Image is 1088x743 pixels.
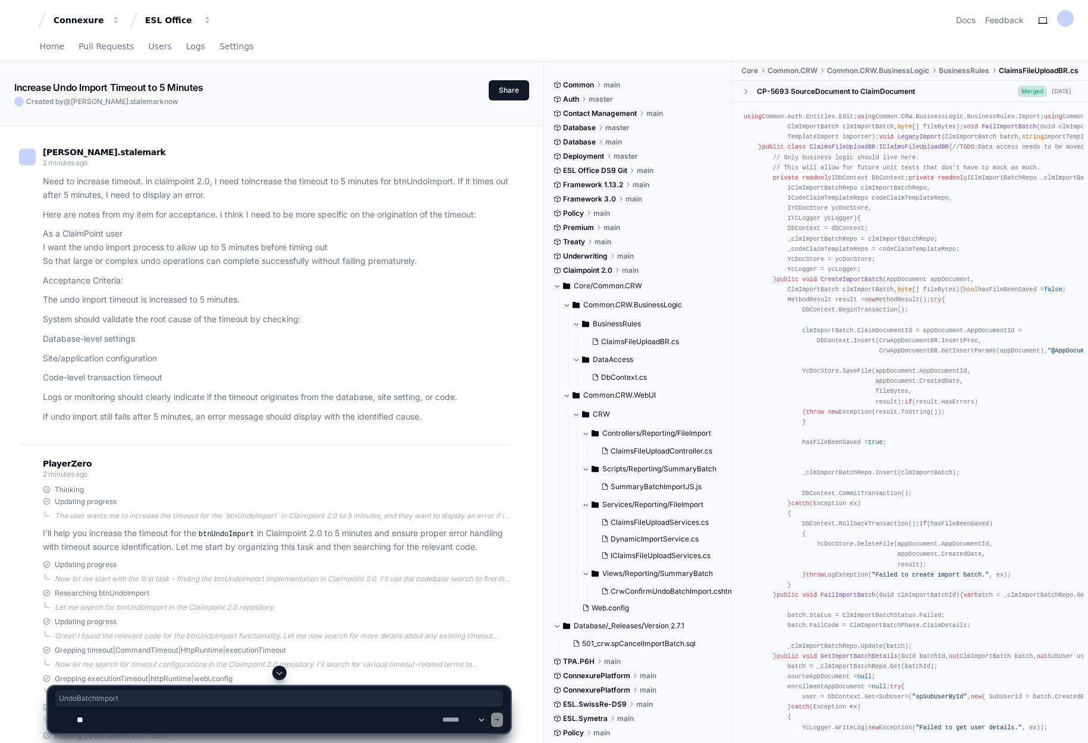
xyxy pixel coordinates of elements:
a: Logs [186,33,205,61]
span: throw [806,571,824,578]
span: TPA.P6H [563,657,595,666]
span: Common.CRW [768,66,817,75]
span: void [802,653,817,660]
div: ESL Office [145,14,196,26]
span: TODO: [960,143,978,150]
p: If undo import still fails after 5 minutes, an error message should display with the identified c... [43,410,510,424]
span: Database/_Releases/Version 2.7.1 [574,621,684,631]
svg: Directory [582,407,589,421]
button: Database/_Releases/Version 2.7.1 [554,616,723,635]
a: Docs [956,14,976,26]
span: LegacyImport [897,133,941,140]
button: CRW [573,405,742,424]
svg: Directory [563,279,570,293]
button: Feedback [985,14,1024,26]
span: // Only business logic should live here. [773,154,919,161]
span: Premium [563,223,594,232]
span: string [1022,133,1044,140]
button: 501_crw.spCancelImportBatch.sql [568,635,716,652]
span: Common.CRW.BusinessLogic [583,300,682,310]
svg: Directory [582,352,589,367]
p: System should validate the root cause of the timeout by checking: [43,313,510,326]
span: true [868,439,883,446]
svg: Directory [573,388,580,402]
div: Now let me start with the first task - finding the btnUndoImport implementation in Claimpoint 2.0... [55,574,510,584]
span: main [617,251,634,261]
span: try [930,296,941,303]
div: Now let me search for timeout configurations in the Claimpoint 2.0 repository. I'll search for va... [55,660,510,669]
span: DataAccess [593,355,633,364]
span: public [762,143,784,150]
button: DataAccess [573,350,732,369]
span: GetImportBatchDetails [820,653,897,660]
span: Pull Requests [78,43,134,50]
span: main [625,194,642,204]
span: main [604,657,621,666]
span: throw [806,408,824,415]
span: Framework 1.13.2 [563,180,623,190]
span: main [646,109,663,118]
span: BusinessRules [939,66,989,75]
span: Claimpoint 2.0 [563,266,612,275]
svg: Directory [592,566,599,581]
span: Contact Management [563,109,637,118]
span: using [1044,113,1062,120]
span: Updating progress [55,617,117,626]
svg: Directory [592,426,599,440]
span: readonly [802,174,831,181]
span: Common.CRW.WebUI [583,391,656,400]
span: bool [963,286,978,293]
span: IClaimsFileUploadBR [879,143,949,150]
span: Treaty [563,237,585,247]
span: 2 minutes ago [43,470,87,478]
span: Created by [26,97,178,106]
span: now [164,97,178,106]
span: public [776,653,798,660]
div: The user wants me to increase the timeout for the `btnUndoImport` in Claimpoint 2.0 to 5 minutes,... [55,511,510,521]
svg: Directory [573,298,580,312]
span: master [589,95,613,104]
span: Core/Common.CRW [574,281,642,291]
span: catch [791,500,810,507]
span: class [788,143,806,150]
span: master [614,152,638,161]
span: master [605,123,630,133]
button: Common.CRW.BusinessLogic [563,295,732,314]
span: Auth [563,95,579,104]
span: main [637,166,653,175]
svg: Directory [582,317,589,331]
button: Share [489,80,529,100]
span: ClaimsFileUploadBR.cs [999,66,1078,75]
span: if [905,398,912,405]
span: Common [563,80,594,90]
span: ( ) [776,591,960,599]
button: Controllers/Reporting/FileImport [582,424,743,443]
p: Database-level settings [43,332,510,346]
span: Scripts/Reporting/SummaryBatch [602,464,716,474]
span: Merged [1018,86,1047,97]
span: Deployment [563,152,604,161]
span: ClaimsFileUploadController.cs [611,446,712,456]
button: Common.CRW.WebUI [563,386,732,405]
button: Connexure [49,10,125,31]
p: Code-level transaction timeout [43,371,510,385]
button: ClaimsFileUploadServices.cs [596,514,736,531]
span: byte [897,286,912,293]
span: ClaimsFileUploadBR.cs [601,337,679,347]
span: "Failed to create import batch." [872,571,989,578]
button: DbContext.cs [587,369,725,386]
span: Logs [186,43,205,50]
a: Users [149,33,172,61]
span: void [802,276,817,283]
span: out [949,653,960,660]
span: BusinessRules [593,319,641,329]
span: CrwConfirmUndoBatchImport.cshtml [611,587,736,596]
span: new [828,408,838,415]
span: Users [149,43,172,50]
svg: Directory [592,462,599,476]
span: FailImportBatch [820,591,875,599]
span: main [605,137,622,147]
span: 501_crw.spCancelImportBatch.sql [582,639,696,648]
span: readonly [938,174,967,181]
span: new [864,296,875,303]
